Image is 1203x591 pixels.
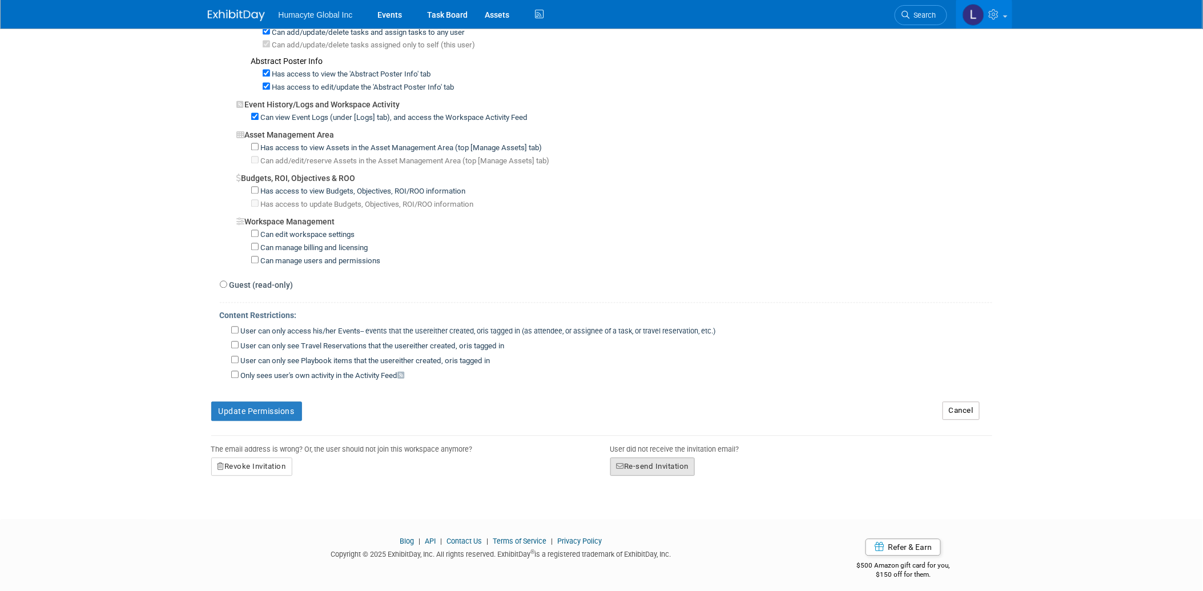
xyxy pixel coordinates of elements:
[895,5,947,25] a: Search
[430,327,484,336] span: either created, or
[811,554,996,580] div: $500 Amazon gift card for you,
[610,458,695,476] button: Re-send Invitation
[557,537,602,546] a: Privacy Policy
[270,70,431,81] label: Has access to view the 'Abstract Poster Info' tab
[211,402,302,421] button: Update Permissions
[279,10,353,19] span: Humacyte Global Inc
[259,113,528,124] label: Can view Event Logs (under [Logs] tab), and access the Workspace Activity Feed
[251,56,992,67] div: Abstract Poster Info
[237,94,992,111] div: Event History/Logs and Workspace Activity
[259,156,550,167] label: Can add/edit/reserve Assets in the Asset Management Area (top [Manage Assets] tab)
[866,539,941,556] a: Refer & Earn
[270,27,465,38] label: Can add/update/delete tasks and assign tasks to any user
[910,11,936,19] span: Search
[259,243,368,254] label: Can manage billing and licensing
[211,458,292,476] button: Revoke Invitation
[237,167,992,184] div: Budgets, ROI, Objectives & ROO
[548,537,556,546] span: |
[400,537,414,546] a: Blog
[416,537,423,546] span: |
[396,357,453,365] span: either created, or
[963,4,984,26] img: Linda Hamilton
[237,124,992,141] div: Asset Management Area
[259,230,355,241] label: Can edit workspace settings
[361,327,716,336] span: -- events that the user is tagged in (as attendee, or assignee of a task, or travel reservation, ...
[259,143,542,154] label: Has access to view Assets in the Asset Management Area (top [Manage Assets] tab)
[270,83,454,94] label: Has access to edit/update the 'Abstract Poster Info' tab
[208,547,795,560] div: Copyright © 2025 ExhibitDay, Inc. All rights reserved. ExhibitDay is a registered trademark of Ex...
[211,436,593,458] div: The email address is wrong? Or, the user should not join this workspace anymore?
[227,280,293,291] label: Guest (read-only)
[237,211,992,228] div: Workspace Management
[410,342,467,351] span: either created, or
[239,327,716,337] label: User can only access his/her Events
[484,537,491,546] span: |
[259,256,381,267] label: Can manage users and permissions
[493,537,546,546] a: Terms of Service
[259,187,466,198] label: Has access to view Budgets, Objectives, ROI/ROO information
[239,371,405,382] label: Only sees user's own activity in the Activity Feed
[259,200,474,211] label: Has access to update Budgets, Objectives, ROI/ROO information
[943,402,980,420] a: Cancel
[610,436,992,458] div: User did not receive the invitation email?
[270,41,476,51] label: Can add/update/delete tasks assigned only to self (this user)
[530,549,534,556] sup: ®
[239,356,490,367] label: User can only see Playbook items that the user is tagged in
[208,10,265,21] img: ExhibitDay
[239,341,505,352] label: User can only see Travel Reservations that the user is tagged in
[220,303,992,324] div: Content Restrictions:
[437,537,445,546] span: |
[446,537,482,546] a: Contact Us
[811,570,996,580] div: $150 off for them.
[425,537,436,546] a: API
